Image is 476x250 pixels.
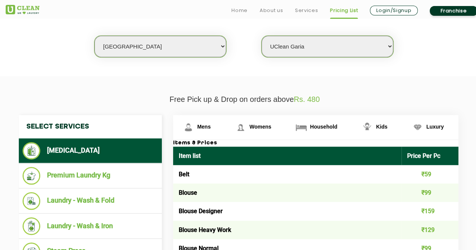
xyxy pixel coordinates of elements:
[182,121,195,134] img: Mens
[173,147,401,165] th: Item list
[411,121,424,134] img: Luxury
[173,221,401,239] td: Blouse Heavy Work
[401,183,459,202] td: ₹99
[23,142,158,159] li: [MEDICAL_DATA]
[173,202,401,220] td: Blouse Designer
[249,124,271,130] span: Womens
[23,217,158,235] li: Laundry - Wash & Iron
[426,124,444,130] span: Luxury
[231,6,248,15] a: Home
[19,115,162,138] h4: Select Services
[260,6,283,15] a: About us
[401,202,459,220] td: ₹159
[401,147,459,165] th: Price Per Pc
[330,6,358,15] a: Pricing List
[173,140,458,147] h3: Items & Prices
[23,167,158,185] li: Premium Laundry Kg
[360,121,374,134] img: Kids
[401,165,459,183] td: ₹59
[23,217,40,235] img: Laundry - Wash & Iron
[370,6,418,15] a: Login/Signup
[23,192,40,210] img: Laundry - Wash & Fold
[173,183,401,202] td: Blouse
[401,221,459,239] td: ₹129
[310,124,337,130] span: Household
[6,5,40,14] img: UClean Laundry and Dry Cleaning
[23,142,40,159] img: Dry Cleaning
[295,121,308,134] img: Household
[376,124,387,130] span: Kids
[173,165,401,183] td: Belt
[295,6,318,15] a: Services
[234,121,247,134] img: Womens
[197,124,211,130] span: Mens
[23,192,158,210] li: Laundry - Wash & Fold
[23,167,40,185] img: Premium Laundry Kg
[294,95,320,103] span: Rs. 480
